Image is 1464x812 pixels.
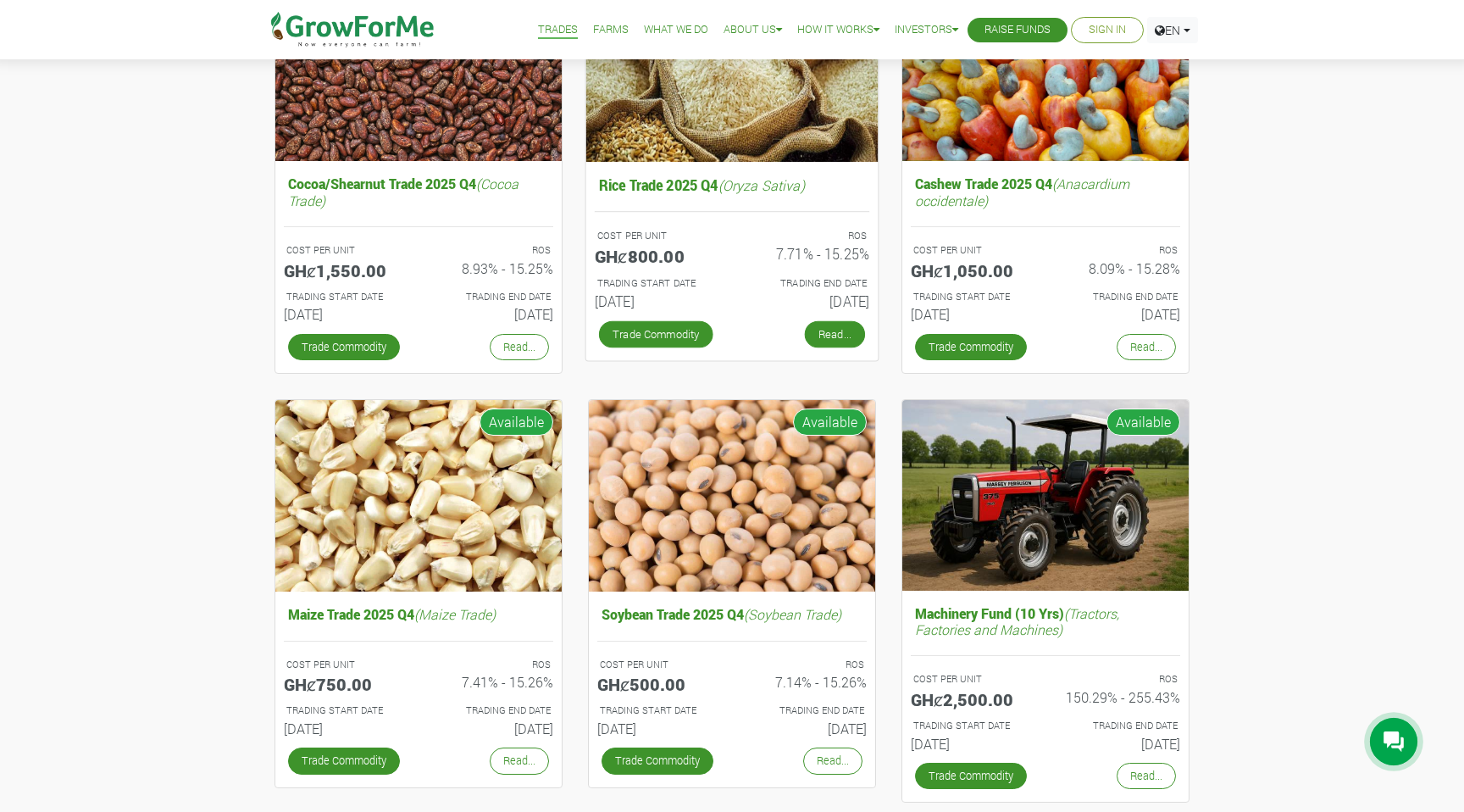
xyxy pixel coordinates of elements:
p: COST PER UNIT [597,228,717,242]
a: Trade Commodity [602,748,713,774]
p: COST PER UNIT [286,243,403,258]
p: Estimated Trading End Date [747,704,864,718]
a: Trade Commodity [915,334,1027,360]
p: Estimated Trading End Date [1061,290,1178,304]
i: (Anacardium occidentale) [915,175,1129,209]
a: Cocoa/Shearnut Trade 2025 Q4(Cocoa Trade) COST PER UNIT GHȼ1,550.00 ROS 8.93% - 15.25% TRADING ST... [284,171,553,329]
a: Read... [805,320,865,348]
p: Estimated Trading Start Date [600,704,717,718]
h6: 7.41% - 15.26% [431,674,553,690]
a: Read... [490,748,549,774]
h6: 8.93% - 15.25% [431,260,553,276]
h6: 150.29% - 255.43% [1058,689,1180,705]
p: Estimated Trading Start Date [286,290,403,304]
h6: [DATE] [431,306,553,322]
h6: [DATE] [284,306,406,322]
p: COST PER UNIT [913,243,1030,258]
h5: GHȼ800.00 [595,245,719,265]
a: Trade Commodity [599,320,713,348]
h6: [DATE] [597,720,719,737]
a: Raise Funds [984,21,1051,39]
h6: [DATE] [1058,306,1180,322]
a: Maize Trade 2025 Q4(Maize Trade) COST PER UNIT GHȼ750.00 ROS 7.41% - 15.26% TRADING START DATE [D... [284,602,553,743]
p: Estimated Trading Start Date [913,290,1030,304]
p: ROS [747,658,864,672]
a: Rice Trade 2025 Q4(Oryza Sativa) COST PER UNIT GHȼ800.00 ROS 7.71% - 15.25% TRADING START DATE [D... [595,172,869,316]
img: growforme image [902,400,1189,591]
h6: [DATE] [911,306,1033,322]
h6: [DATE] [284,720,406,737]
p: ROS [434,658,551,672]
img: growforme image [275,400,562,592]
img: growforme image [589,400,875,592]
h5: Cashew Trade 2025 Q4 [911,171,1180,212]
i: (Soybean Trade) [744,605,841,623]
a: Trades [538,21,578,39]
p: Estimated Trading End Date [434,290,551,304]
h6: [DATE] [1058,736,1180,752]
p: Estimated Trading Start Date [913,719,1030,733]
a: About Us [724,21,782,39]
h5: GHȼ2,500.00 [911,689,1033,709]
a: Trade Commodity [288,334,400,360]
p: Estimated Trading End Date [747,275,867,290]
h6: 7.71% - 15.25% [745,245,869,262]
h5: GHȼ750.00 [284,674,406,694]
i: (Tractors, Factories and Machines) [915,604,1119,638]
p: COST PER UNIT [913,672,1030,687]
h6: [DATE] [431,720,553,737]
p: COST PER UNIT [600,658,717,672]
p: Estimated Trading End Date [1061,719,1178,733]
a: Read... [803,748,862,774]
a: Trade Commodity [288,748,400,774]
h5: Machinery Fund (10 Yrs) [911,601,1180,642]
p: ROS [1061,243,1178,258]
h5: Soybean Trade 2025 Q4 [597,602,867,626]
a: Trade Commodity [915,763,1027,789]
a: Machinery Fund (10 Yrs)(Tractors, Factories and Machines) COST PER UNIT GHȼ2,500.00 ROS 150.29% -... [911,601,1180,759]
span: Available [1106,409,1180,436]
a: Soybean Trade 2025 Q4(Soybean Trade) COST PER UNIT GHȼ500.00 ROS 7.14% - 15.26% TRADING START DAT... [597,602,867,743]
p: Estimated Trading Start Date [286,704,403,718]
a: Investors [895,21,958,39]
span: Available [793,409,867,436]
h5: Maize Trade 2025 Q4 [284,602,553,626]
p: Estimated Trading Start Date [597,275,717,290]
h6: [DATE] [911,736,1033,752]
p: ROS [434,243,551,258]
a: Read... [1117,763,1176,789]
a: Read... [1117,334,1176,360]
a: What We Do [644,21,708,39]
span: Available [480,409,553,436]
a: How it Works [797,21,879,39]
p: ROS [747,228,867,242]
h6: 8.09% - 15.28% [1058,260,1180,276]
a: Sign In [1089,21,1126,39]
p: ROS [1061,672,1178,687]
h5: GHȼ1,050.00 [911,260,1033,281]
h5: GHȼ1,550.00 [284,260,406,281]
p: Estimated Trading End Date [434,704,551,718]
h6: [DATE] [595,292,719,309]
h5: Rice Trade 2025 Q4 [595,172,869,197]
a: Farms [593,21,629,39]
p: COST PER UNIT [286,658,403,672]
h5: GHȼ500.00 [597,674,719,694]
h5: Cocoa/Shearnut Trade 2025 Q4 [284,171,553,212]
a: Cashew Trade 2025 Q4(Anacardium occidentale) COST PER UNIT GHȼ1,050.00 ROS 8.09% - 15.28% TRADING... [911,171,1180,329]
a: EN [1147,17,1198,43]
a: Read... [490,334,549,360]
h6: [DATE] [745,720,867,737]
i: (Cocoa Trade) [288,175,518,209]
h6: [DATE] [745,292,869,309]
i: (Maize Trade) [414,605,496,623]
i: (Oryza Sativa) [718,175,805,193]
h6: 7.14% - 15.26% [745,674,867,690]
